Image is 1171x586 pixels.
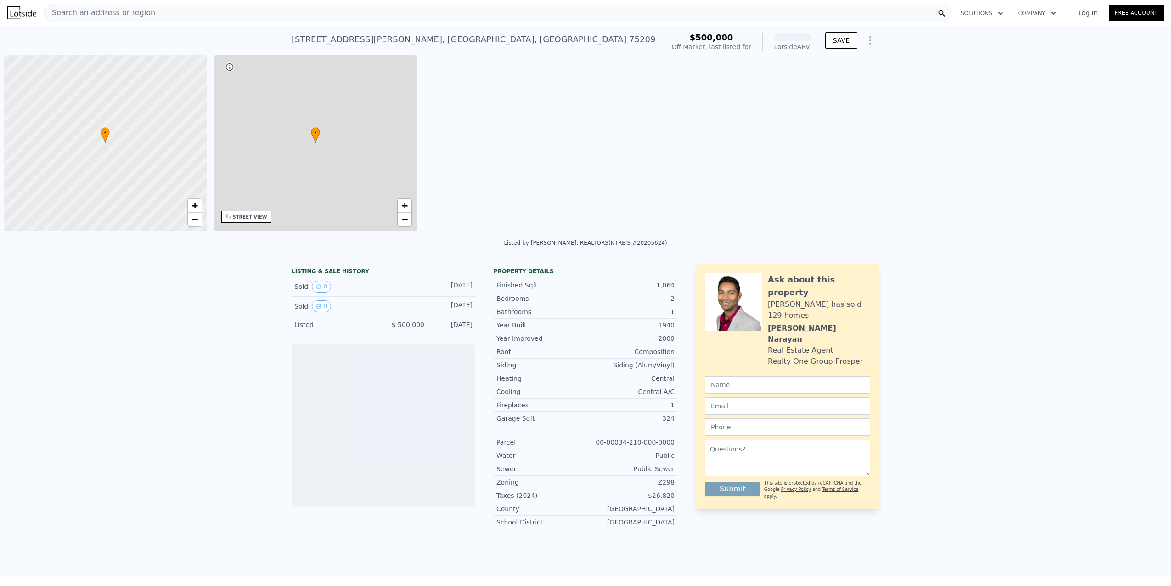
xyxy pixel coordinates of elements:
div: Finished Sqft [496,281,585,290]
div: Siding (Alum/Vinyl) [585,361,675,370]
div: • [101,127,110,143]
div: County [496,504,585,513]
img: Lotside [7,6,36,19]
div: [DATE] [432,300,473,312]
a: Terms of Service [822,487,858,492]
button: Show Options [861,31,879,50]
div: 324 [585,414,675,423]
div: $26,820 [585,491,675,500]
button: Submit [705,482,760,496]
div: 2000 [585,334,675,343]
div: 1,064 [585,281,675,290]
input: Name [705,376,870,394]
span: + [191,200,197,211]
div: Listed [294,320,376,329]
div: Taxes (2024) [496,491,585,500]
div: [STREET_ADDRESS][PERSON_NAME] , [GEOGRAPHIC_DATA] , [GEOGRAPHIC_DATA] 75209 [292,33,655,46]
a: Zoom out [398,213,411,226]
div: Sold [294,300,376,312]
span: + [402,200,408,211]
div: [DATE] [432,320,473,329]
div: • [311,127,320,143]
a: Free Account [1109,5,1164,21]
div: Year Built [496,321,585,330]
div: STREET VIEW [233,214,267,220]
div: Public [585,451,675,460]
input: Email [705,397,870,415]
div: [PERSON_NAME] has sold 129 homes [768,299,870,321]
div: Public Sewer [585,464,675,473]
div: 1940 [585,321,675,330]
div: Year Improved [496,334,585,343]
span: − [191,214,197,225]
div: Siding [496,361,585,370]
div: Sewer [496,464,585,473]
input: Phone [705,418,870,436]
div: Composition [585,347,675,356]
a: Zoom out [188,213,202,226]
span: $ 500,000 [392,321,424,328]
div: [GEOGRAPHIC_DATA] [585,518,675,527]
div: Lotside ARV [774,42,811,51]
button: Company [1011,5,1064,22]
div: Parcel [496,438,585,447]
div: 00-00034-210-000-0000 [585,438,675,447]
span: Search an address or region [45,7,155,18]
div: LISTING & SALE HISTORY [292,268,475,277]
div: Listed by [PERSON_NAME], REALTORS (NTREIS #20205624) [504,240,667,246]
a: Zoom in [398,199,411,213]
div: [DATE] [432,281,473,293]
div: Property details [494,268,677,275]
a: Zoom in [188,199,202,213]
div: Zoning [496,478,585,487]
div: 1 [585,307,675,316]
button: SAVE [825,32,857,49]
div: Fireplaces [496,400,585,410]
div: This site is protected by reCAPTCHA and the Google and apply. [764,480,870,500]
button: Solutions [953,5,1011,22]
div: Heating [496,374,585,383]
div: Bathrooms [496,307,585,316]
div: Roof [496,347,585,356]
span: $500,000 [690,33,733,42]
div: Real Estate Agent [768,345,833,356]
div: 1 [585,400,675,410]
span: − [402,214,408,225]
div: Ask about this property [768,273,870,299]
a: Privacy Policy [781,487,811,492]
div: Central A/C [585,387,675,396]
button: View historical data [312,300,331,312]
div: Garage Sqft [496,414,585,423]
div: Off Market, last listed for [671,42,751,51]
div: Realty One Group Prosper [768,356,863,367]
div: [PERSON_NAME] Narayan [768,323,870,345]
div: Z298 [585,478,675,487]
div: 2 [585,294,675,303]
div: Bedrooms [496,294,585,303]
span: • [101,129,110,137]
div: School District [496,518,585,527]
div: [GEOGRAPHIC_DATA] [585,504,675,513]
span: • [311,129,320,137]
div: Water [496,451,585,460]
div: Cooling [496,387,585,396]
button: View historical data [312,281,331,293]
div: Central [585,374,675,383]
div: Sold [294,281,376,293]
a: Log In [1067,8,1109,17]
